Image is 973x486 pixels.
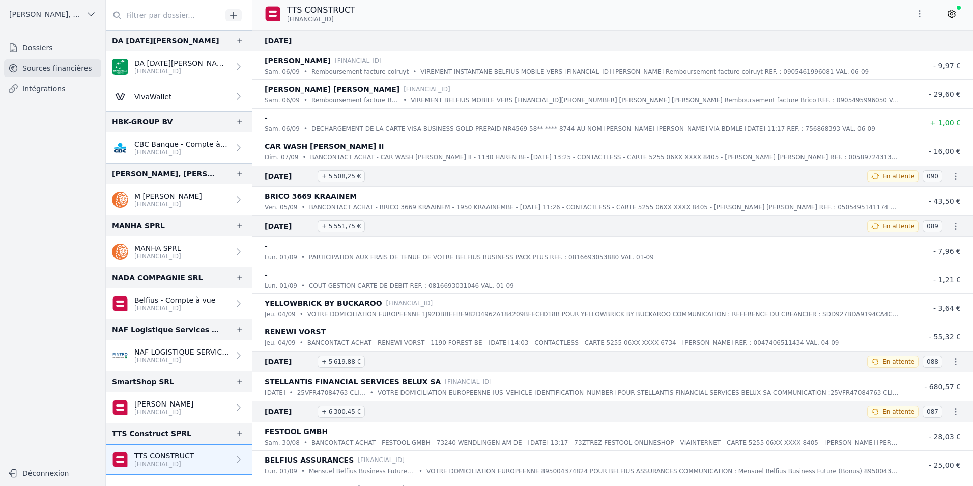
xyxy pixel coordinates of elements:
p: [FINANCIAL_ID] [134,408,193,416]
p: DECHARGEMENT DE LA CARTE VISA BUSINESS GOLD PREPAID NR4569 58** **** 8744 AU NOM [PERSON_NAME] [P... [311,124,875,134]
img: ing.png [112,244,128,260]
p: lun. 01/09 [265,252,297,262]
a: CBC Banque - Compte à vue [FINANCIAL_ID] [106,132,252,163]
p: PARTICIPATION AUX FRAIS DE TENUE DE VOTRE BELFIUS BUSINESS PACK PLUS REF. : 0816693053880 VAL. 01-09 [309,252,654,262]
p: Belfius - Compte à vue [134,295,215,305]
p: M [PERSON_NAME] [134,191,202,201]
span: En attente [882,408,914,416]
div: • [304,67,307,77]
div: • [304,438,307,448]
a: NAF LOGISTIQUE SERVICES SR [FINANCIAL_ID] [106,340,252,371]
div: NAF Logistique Services SRL [112,323,219,336]
input: Filtrer par dossier... [106,6,222,24]
span: En attente [882,358,914,366]
p: [FINANCIAL_ID] [134,356,230,364]
p: FESTOOL GMBH [265,425,328,438]
p: VOTRE DOMICILIATION EUROPEENNE 1J92DBBEEBE982D4962A184209BFECFD18B POUR YELLOWBRICK BY BUCKAROO C... [307,309,900,319]
p: ven. 05/09 [265,202,297,212]
p: TTS CONSTRUCT [287,4,355,16]
p: VIREMENT BELFIUS MOBILE VERS [FINANCIAL_ID][PHONE_NUMBER] [PERSON_NAME] [PERSON_NAME] Rembourseme... [411,95,900,105]
p: VivaWallet [134,92,171,102]
span: 088 [923,356,942,368]
p: jeu. 04/09 [265,338,296,348]
p: jeu. 04/09 [265,309,296,319]
div: SmartShop SRL [112,375,174,388]
a: DA [DATE][PERSON_NAME] [FINANCIAL_ID] [106,51,252,82]
span: - 28,03 € [929,433,961,441]
p: CBC Banque - Compte à vue [134,139,230,149]
span: - 9,97 € [933,62,961,70]
p: RENEWI VORST [265,326,326,338]
p: sam. 06/09 [265,95,300,105]
p: NAF LOGISTIQUE SERVICES SR [134,347,230,357]
p: [PERSON_NAME] [134,399,193,409]
div: • [300,309,303,319]
img: BNP_BE_BUSINESS_GEBABEBB.png [112,59,128,75]
div: • [304,124,307,134]
a: Dossiers [4,39,101,57]
img: CBC_CREGBEBB.png [112,140,128,156]
span: [DATE] [265,35,313,47]
p: - [265,112,268,124]
span: - 25,00 € [929,461,961,469]
img: FINTRO_BE_BUSINESS_GEBABEBB.png [112,347,128,364]
p: [PERSON_NAME] [PERSON_NAME] [265,83,399,95]
div: • [413,67,416,77]
span: - 680,57 € [924,383,961,391]
p: Remboursement facture colruyt [311,67,409,77]
a: MANHA SPRL [FINANCIAL_ID] [106,236,252,267]
div: • [403,95,407,105]
a: [PERSON_NAME] [FINANCIAL_ID] [106,392,252,423]
span: - 7,96 € [933,247,961,255]
p: [FINANCIAL_ID] [134,200,202,208]
span: [PERSON_NAME], [PERSON_NAME] [9,9,82,19]
p: CAR WASH [PERSON_NAME] II [265,140,384,152]
p: sam. 06/09 [265,124,300,134]
p: BANCONTACT ACHAT - RENEWI VORST - 1190 FOREST BE - [DATE] 14:03 - CONTACTLESS - CARTE 5255 06XX X... [307,338,839,348]
p: dim. 07/09 [265,152,298,163]
span: - 1,21 € [933,276,961,284]
p: [FINANCIAL_ID] [134,460,194,468]
p: BANCONTACT ACHAT - CAR WASH [PERSON_NAME] II - 1130 HAREN BE- [DATE] 13:25 - CONTACTLESS - CARTE ... [310,152,900,163]
p: [DATE] [265,388,285,398]
p: [FINANCIAL_ID] [404,84,450,94]
p: [FINANCIAL_ID] [358,455,405,465]
div: • [300,338,303,348]
span: - 43,50 € [929,197,961,205]
span: + 5 619,88 € [318,356,365,368]
p: lun. 01/09 [265,281,297,291]
span: 090 [923,170,942,182]
p: Remboursement facture Brico [311,95,399,105]
p: VOTRE DOMICILIATION EUROPEENNE [US_VEHICLE_IDENTIFICATION_NUMBER] POUR STELLANTIS FINANCIAL SERVI... [378,388,900,398]
p: BELFIUS ASSURANCES [265,454,354,466]
div: [PERSON_NAME], [PERSON_NAME] [112,168,219,180]
p: VIREMENT INSTANTANE BELFIUS MOBILE VERS [FINANCIAL_ID] [PERSON_NAME] Remboursement facture colruy... [420,67,869,77]
p: VOTRE DOMICILIATION EUROPEENNE 895004374824 POUR BELFIUS ASSURANCES COMMUNICATION : Mensuel Belfi... [426,466,900,476]
span: - 55,32 € [929,333,961,341]
span: [DATE] [265,220,313,232]
div: MANHA SPRL [112,220,165,232]
span: + 1,00 € [930,119,961,127]
img: belfius.png [112,295,128,312]
div: TTS Construct SPRL [112,427,191,440]
p: MANHA SPRL [134,243,181,253]
button: [PERSON_NAME], [PERSON_NAME] [4,6,101,22]
a: VivaWallet [106,82,252,111]
p: [PERSON_NAME] [265,55,331,67]
button: Déconnexion [4,465,101,481]
img: belfius-1.png [112,399,128,416]
p: [FINANCIAL_ID] [335,56,382,66]
p: TTS CONSTRUCT [134,451,194,461]
a: M [PERSON_NAME] [FINANCIAL_ID] [106,184,252,215]
span: En attente [882,222,914,230]
div: • [370,388,374,398]
div: DA [DATE][PERSON_NAME] [112,35,219,47]
p: [FINANCIAL_ID] [134,252,181,260]
span: + 5 508,25 € [318,170,365,182]
span: - 16,00 € [929,147,961,155]
span: [DATE] [265,406,313,418]
span: 089 [923,220,942,232]
p: - [265,240,268,252]
a: Intégrations [4,79,101,98]
p: COUT GESTION CARTE DE DEBIT REF. : 0816693031046 VAL. 01-09 [309,281,514,291]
